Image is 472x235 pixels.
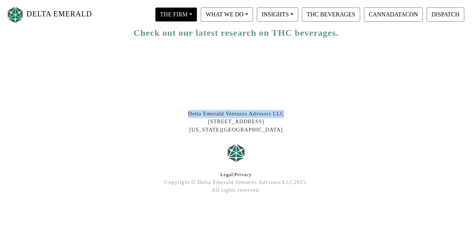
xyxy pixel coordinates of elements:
a: Check out our latest research on THC beverages. [134,26,338,39]
div: Copyright © Delta Emerald Ventures Advisors LLC 2025 . [24,178,449,187]
button: WHAT WE DO [201,7,253,22]
div: All rights reserved. [24,186,449,194]
img: Logo [6,5,25,25]
a: THC BEVERAGES [300,11,362,17]
button: INSIGHTS [257,7,298,22]
div: | [24,171,449,178]
button: THC BEVERAGES [302,7,360,22]
button: THE FIRM [155,7,197,22]
button: DISPATCH [426,7,464,22]
div: At Delta Emerald Ventures, we lead in cannabis technology investing and industry insights, levera... [24,194,449,198]
a: Legal [221,172,233,177]
a: DISPATCH [425,11,466,17]
button: CANNADATACON [364,7,423,22]
div: Delta Emerald Ventures Advisors LLC [STREET_ADDRESS] [US_STATE][GEOGRAPHIC_DATA] [24,110,449,134]
a: Privacy [234,172,251,177]
a: DELTA EMERALD [6,3,92,26]
img: Logo [225,142,247,164]
a: CANNADATACON [362,11,425,17]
